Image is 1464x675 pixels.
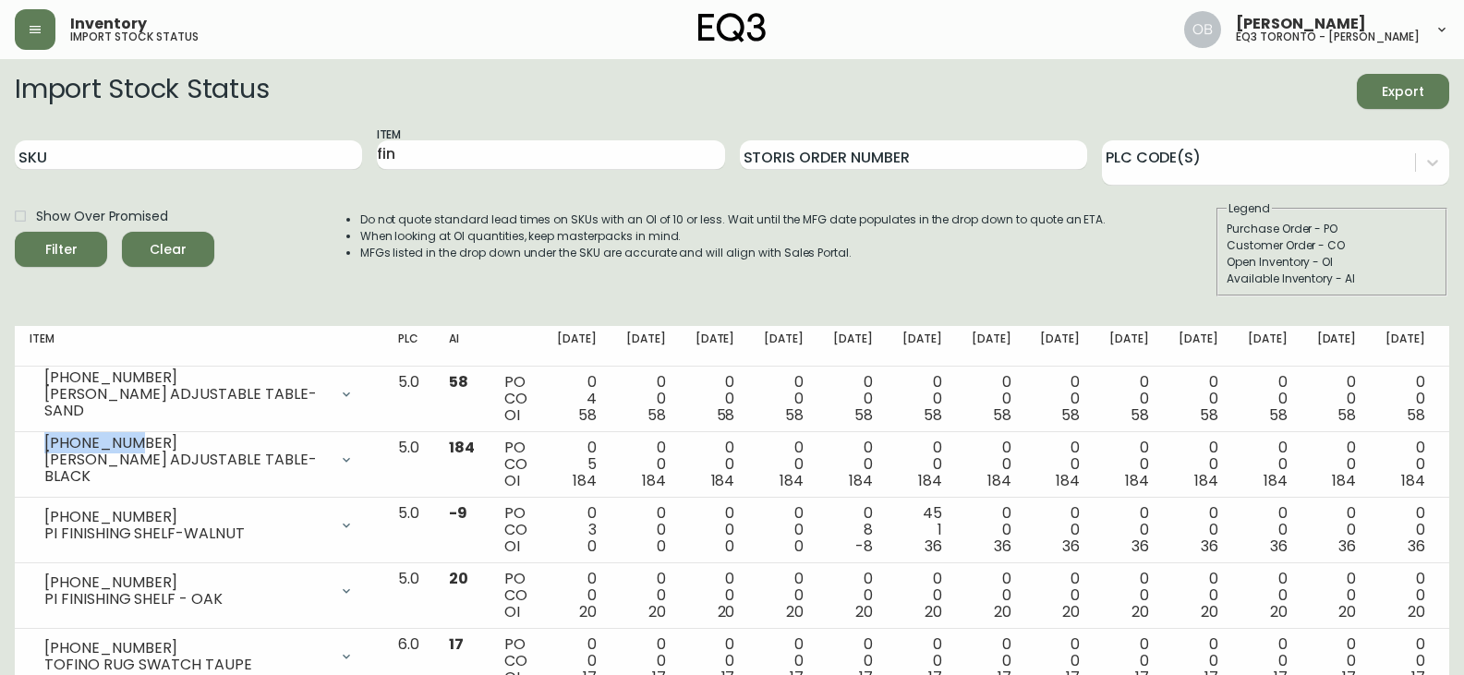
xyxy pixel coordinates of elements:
[1236,17,1366,31] span: [PERSON_NAME]
[383,367,434,432] td: 5.0
[888,326,957,367] th: [DATE]
[818,326,888,367] th: [DATE]
[1062,601,1080,622] span: 20
[854,404,873,426] span: 58
[626,440,666,489] div: 0 0
[504,601,520,622] span: OI
[1385,440,1425,489] div: 0 0
[696,440,735,489] div: 0 0
[855,601,873,622] span: 20
[360,245,1107,261] li: MFGs listed in the drop down under the SKU are accurate and will align with Sales Portal.
[1371,326,1440,367] th: [DATE]
[764,374,804,424] div: 0 0
[1372,80,1434,103] span: Export
[1227,237,1437,254] div: Customer Order - CO
[1109,571,1149,621] div: 0 0
[1061,404,1080,426] span: 58
[44,386,328,419] div: [PERSON_NAME] ADJUSTABLE TABLE-SAND
[44,591,328,608] div: PI FINISHING SHELF - OAK
[972,440,1011,489] div: 0 0
[383,432,434,498] td: 5.0
[449,437,475,458] span: 184
[1131,601,1149,622] span: 20
[972,571,1011,621] div: 0 0
[122,232,214,267] button: Clear
[579,601,597,622] span: 20
[44,657,328,673] div: TOFINO RUG SWATCH TAUPE
[1040,571,1080,621] div: 0 0
[696,571,735,621] div: 0 0
[902,440,942,489] div: 0 0
[542,326,611,367] th: [DATE]
[557,505,597,555] div: 0 3
[573,470,597,491] span: 184
[36,207,168,226] span: Show Over Promised
[1125,470,1149,491] span: 184
[1025,326,1095,367] th: [DATE]
[504,374,527,424] div: PO CO
[504,505,527,555] div: PO CO
[383,326,434,367] th: PLC
[647,404,666,426] span: 58
[137,238,200,261] span: Clear
[626,505,666,555] div: 0 0
[1056,470,1080,491] span: 184
[30,374,369,415] div: [PHONE_NUMBER][PERSON_NAME] ADJUSTABLE TABLE-SAND
[833,440,873,489] div: 0 0
[696,374,735,424] div: 0 0
[924,404,942,426] span: 58
[1317,374,1357,424] div: 0 0
[764,571,804,621] div: 0 0
[1338,601,1356,622] span: 20
[504,536,520,557] span: OI
[44,509,328,525] div: [PHONE_NUMBER]
[1337,404,1356,426] span: 58
[449,568,468,589] span: 20
[711,470,735,491] span: 184
[15,74,269,109] h2: Import Stock Status
[1062,536,1080,557] span: 36
[1184,11,1221,48] img: 8e0065c524da89c5c924d5ed86cfe468
[1179,440,1218,489] div: 0 0
[15,326,383,367] th: Item
[725,536,734,557] span: 0
[855,536,873,557] span: -8
[45,238,78,261] div: Filter
[749,326,818,367] th: [DATE]
[504,404,520,426] span: OI
[1302,326,1372,367] th: [DATE]
[1179,374,1218,424] div: 0 0
[786,601,804,622] span: 20
[1233,326,1302,367] th: [DATE]
[15,232,107,267] button: Filter
[1040,374,1080,424] div: 0 0
[717,404,735,426] span: 58
[833,505,873,555] div: 0 8
[833,374,873,424] div: 0 0
[449,633,464,655] span: 17
[785,404,804,426] span: 58
[1131,536,1149,557] span: 36
[1317,505,1357,555] div: 0 0
[994,536,1011,557] span: 36
[718,601,735,622] span: 20
[626,571,666,621] div: 0 0
[70,31,199,42] h5: import stock status
[849,470,873,491] span: 184
[557,374,597,424] div: 0 4
[1317,571,1357,621] div: 0 0
[1131,404,1149,426] span: 58
[780,470,804,491] span: 184
[1227,254,1437,271] div: Open Inventory - OI
[994,601,1011,622] span: 20
[925,536,942,557] span: 36
[902,505,942,555] div: 45 1
[657,536,666,557] span: 0
[1408,536,1425,557] span: 36
[44,525,328,542] div: PI FINISHING SHELF-WALNUT
[1179,571,1218,621] div: 0 0
[1401,470,1425,491] span: 184
[30,440,369,480] div: [PHONE_NUMBER][PERSON_NAME] ADJUSTABLE TABLE-BLACK
[44,369,328,386] div: [PHONE_NUMBER]
[1385,571,1425,621] div: 0 0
